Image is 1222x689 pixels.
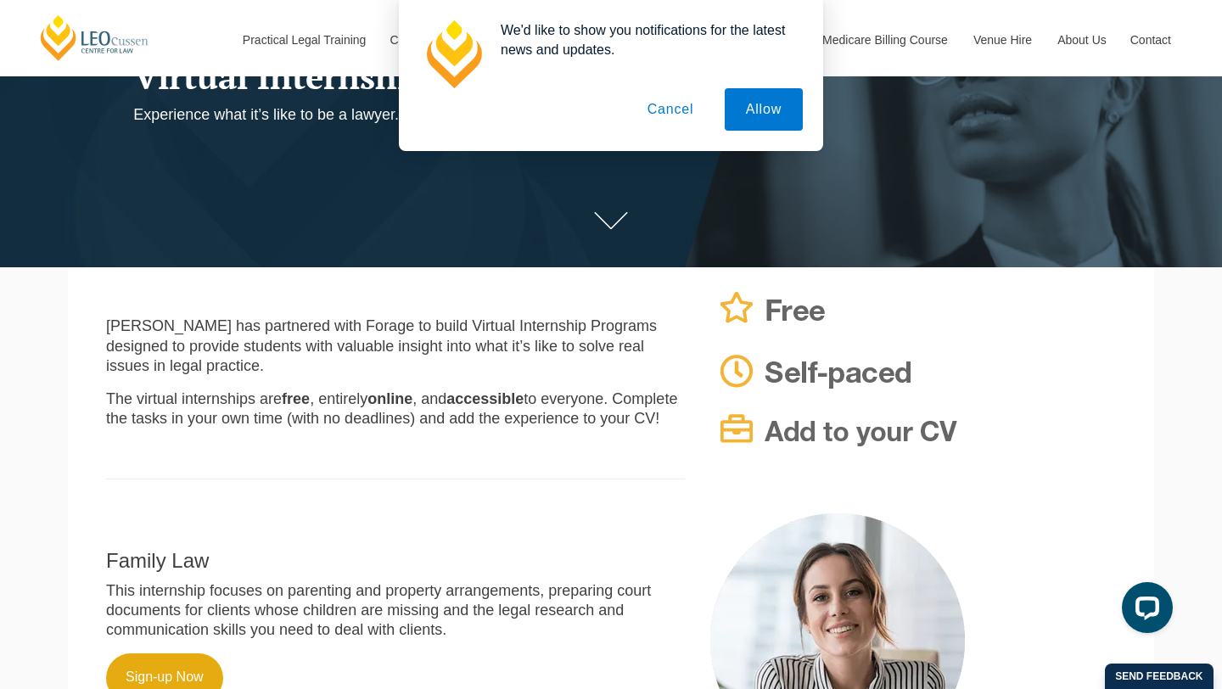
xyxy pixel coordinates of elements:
[106,389,685,429] p: The virtual internships are , entirely , and to everyone. Complete the tasks in your own time (wi...
[1108,575,1180,647] iframe: LiveChat chat widget
[419,20,487,88] img: notification icon
[626,88,715,131] button: Cancel
[106,581,685,641] p: This internship focuses on parenting and property arrangements, preparing court documents for cli...
[446,390,524,407] strong: accessible
[106,316,685,376] p: [PERSON_NAME] has partnered with Forage to build Virtual Internship Programs designed to provide ...
[725,88,803,131] button: Allow
[106,550,685,572] h2: Family Law
[487,20,803,59] div: We'd like to show you notifications for the latest news and updates.
[282,390,310,407] strong: free
[367,390,412,407] strong: online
